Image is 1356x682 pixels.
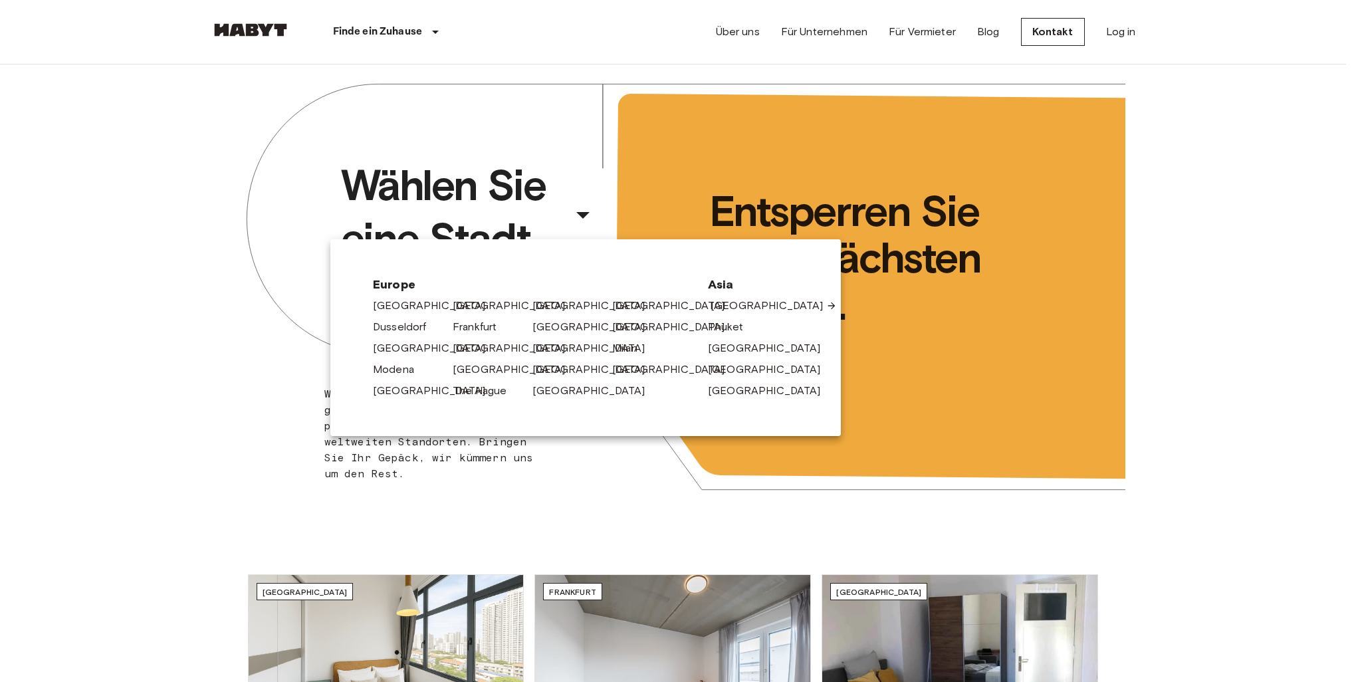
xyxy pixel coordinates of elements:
a: [GEOGRAPHIC_DATA] [708,362,834,378]
a: [GEOGRAPHIC_DATA] [532,362,659,378]
a: Milan [612,340,651,356]
span: Asia [708,277,798,292]
a: Dusseldorf [373,319,440,335]
a: Phuket [708,319,756,335]
a: [GEOGRAPHIC_DATA] [453,340,579,356]
a: [GEOGRAPHIC_DATA] [373,340,499,356]
a: [GEOGRAPHIC_DATA] [708,383,834,399]
a: The Hague [453,383,520,399]
span: Europe [373,277,687,292]
a: [GEOGRAPHIC_DATA] [711,298,837,314]
a: [GEOGRAPHIC_DATA] [532,340,659,356]
a: [GEOGRAPHIC_DATA] [453,362,579,378]
a: [GEOGRAPHIC_DATA] [612,298,738,314]
a: [GEOGRAPHIC_DATA] [532,383,659,399]
a: [GEOGRAPHIC_DATA] [532,319,659,335]
a: [GEOGRAPHIC_DATA] [612,319,738,335]
a: [GEOGRAPHIC_DATA] [373,383,499,399]
a: Frankfurt [453,319,510,335]
a: Modena [373,362,427,378]
a: [GEOGRAPHIC_DATA] [708,340,834,356]
a: [GEOGRAPHIC_DATA] [453,298,579,314]
a: [GEOGRAPHIC_DATA] [612,362,738,378]
a: [GEOGRAPHIC_DATA] [373,298,499,314]
a: [GEOGRAPHIC_DATA] [532,298,659,314]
